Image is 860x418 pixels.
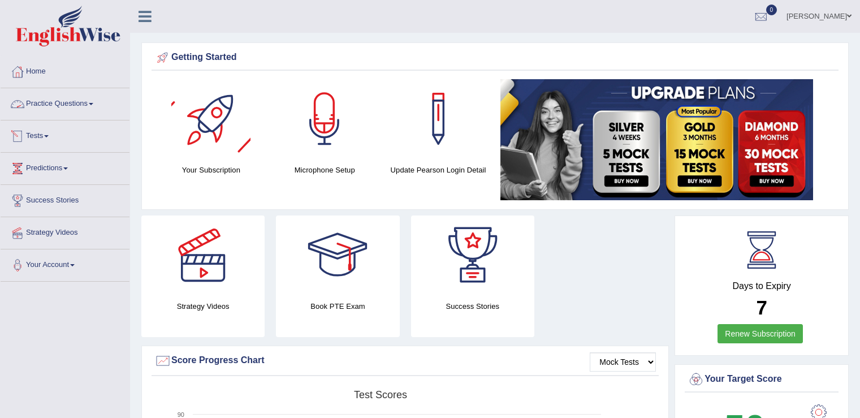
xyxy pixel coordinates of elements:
[178,411,184,418] text: 90
[387,164,490,176] h4: Update Pearson Login Detail
[1,88,129,117] a: Practice Questions
[1,56,129,84] a: Home
[354,389,407,400] tspan: Test scores
[141,300,265,312] h4: Strategy Videos
[154,352,656,369] div: Score Progress Chart
[500,79,813,200] img: small5.jpg
[1,153,129,181] a: Predictions
[411,300,534,312] h4: Success Stories
[688,281,836,291] h4: Days to Expiry
[154,49,836,66] div: Getting Started
[718,324,803,343] a: Renew Subscription
[276,300,399,312] h4: Book PTE Exam
[1,185,129,213] a: Success Stories
[766,5,777,15] span: 0
[160,164,262,176] h4: Your Subscription
[756,296,767,318] b: 7
[1,249,129,278] a: Your Account
[688,371,836,388] div: Your Target Score
[1,120,129,149] a: Tests
[1,217,129,245] a: Strategy Videos
[274,164,376,176] h4: Microphone Setup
